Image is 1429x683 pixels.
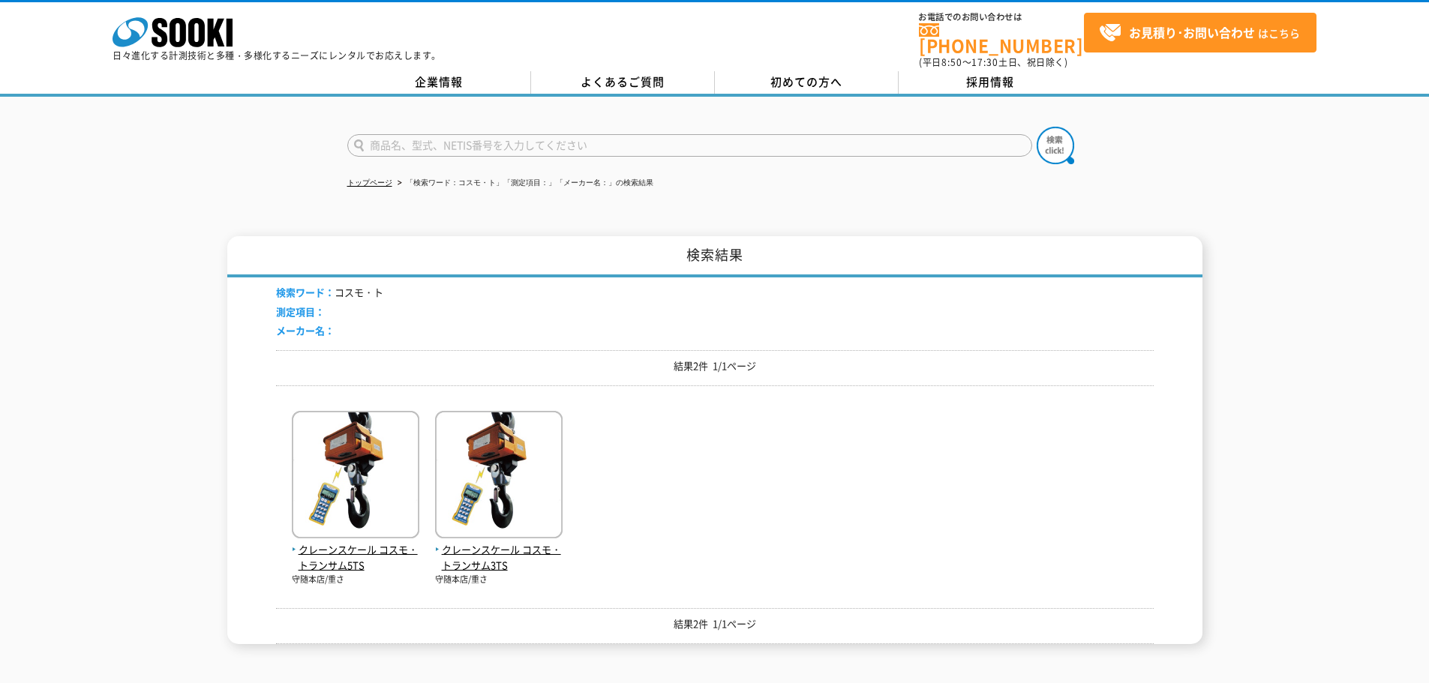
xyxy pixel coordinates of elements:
[276,616,1154,632] p: 結果2件 1/1ページ
[531,71,715,94] a: よくあるご質問
[715,71,899,94] a: 初めての方へ
[227,236,1202,277] h1: 検索結果
[1037,127,1074,164] img: btn_search.png
[395,175,653,191] li: 「検索ワード：コスモ・ト」「測定項目：」「メーカー名：」の検索結果
[435,526,563,573] a: クレーンスケール コスモ・トランサム3TS
[276,285,383,301] li: コスモ・ト
[347,178,392,187] a: トップページ
[971,55,998,69] span: 17:30
[276,323,335,337] span: メーカー名：
[919,55,1067,69] span: (平日 ～ 土日、祝日除く)
[899,71,1082,94] a: 採用情報
[919,23,1084,54] a: [PHONE_NUMBER]
[1129,23,1255,41] strong: お見積り･お問い合わせ
[113,51,441,60] p: 日々進化する計測技術と多種・多様化するニーズにレンタルでお応えします。
[292,411,419,542] img: コスモ・トランサム5TS
[1084,13,1316,52] a: お見積り･お問い合わせはこちら
[347,71,531,94] a: 企業情報
[435,542,563,574] span: クレーンスケール コスモ・トランサム3TS
[276,285,335,299] span: 検索ワード：
[919,13,1084,22] span: お電話でのお問い合わせは
[941,55,962,69] span: 8:50
[347,134,1032,157] input: 商品名、型式、NETIS番号を入力してください
[292,574,419,586] p: 守随本店/重さ
[1099,22,1300,44] span: はこちら
[292,526,419,573] a: クレーンスケール コスモ・トランサム5TS
[276,304,325,319] span: 測定項目：
[292,542,419,574] span: クレーンスケール コスモ・トランサム5TS
[770,73,842,90] span: 初めての方へ
[276,358,1154,374] p: 結果2件 1/1ページ
[435,574,563,586] p: 守随本店/重さ
[435,411,563,542] img: コスモ・トランサム3TS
